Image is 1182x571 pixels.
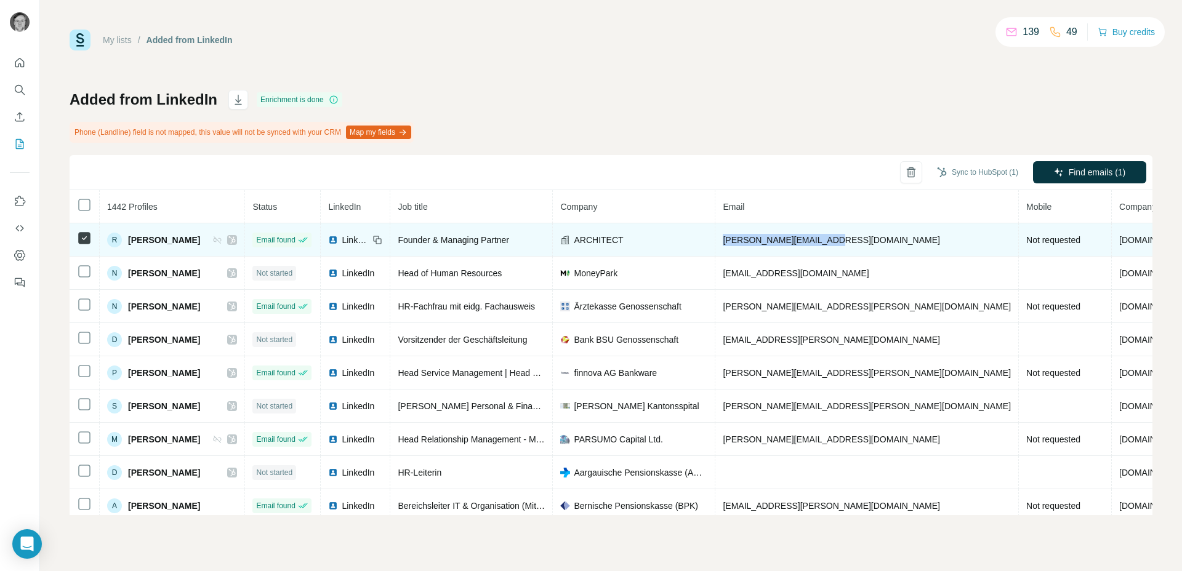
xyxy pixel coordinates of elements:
[342,500,374,512] span: LinkedIn
[928,163,1027,182] button: Sync to HubSpot (1)
[723,268,869,278] span: [EMAIL_ADDRESS][DOMAIN_NAME]
[328,468,338,477] img: LinkedIn logo
[328,501,338,511] img: LinkedIn logo
[560,468,570,477] img: company-logo
[560,501,570,511] img: company-logo
[256,367,295,378] span: Email found
[1026,434,1080,444] span: Not requested
[342,234,369,246] span: LinkedIn
[723,301,1011,311] span: [PERSON_NAME][EMAIL_ADDRESS][PERSON_NAME][DOMAIN_NAME]
[256,301,295,312] span: Email found
[256,500,295,511] span: Email found
[70,90,217,110] h1: Added from LinkedIn
[560,434,570,444] img: company-logo
[723,335,939,345] span: [EMAIL_ADDRESS][PERSON_NAME][DOMAIN_NAME]
[328,368,338,378] img: LinkedIn logo
[398,268,502,278] span: Head of Human Resources
[107,266,122,281] div: N
[107,365,122,380] div: P
[10,52,30,74] button: Quick start
[128,234,200,246] span: [PERSON_NAME]
[107,332,122,347] div: D
[560,268,570,278] img: company-logo
[723,202,744,212] span: Email
[723,235,939,245] span: [PERSON_NAME][EMAIL_ADDRESS][DOMAIN_NAME]
[574,267,617,279] span: MoneyPark
[574,433,662,445] span: PARSUMO Capital Ltd.
[107,432,122,447] div: M
[560,335,570,345] img: company-logo
[574,367,657,379] span: finnova AG Bankware
[1026,501,1080,511] span: Not requested
[256,234,295,246] span: Email found
[342,367,374,379] span: LinkedIn
[328,401,338,411] img: LinkedIn logo
[10,106,30,128] button: Enrich CSV
[574,400,699,412] span: [PERSON_NAME] Kantonsspital
[574,234,623,246] span: ARCHITECT
[138,34,140,46] li: /
[723,501,939,511] span: [EMAIL_ADDRESS][PERSON_NAME][DOMAIN_NAME]
[574,333,678,346] span: Bank BSU Genossenschaft
[328,434,338,444] img: LinkedIn logo
[1026,235,1080,245] span: Not requested
[574,500,698,512] span: Bernische Pensionskasse (BPK)
[10,190,30,212] button: Use Surfe on LinkedIn
[398,401,625,411] span: [PERSON_NAME] Personal & Finanzen / Stv. Spitaldirektor
[328,202,361,212] span: LinkedIn
[128,267,200,279] span: [PERSON_NAME]
[560,202,597,212] span: Company
[346,126,411,139] button: Map my fields
[107,202,158,212] span: 1442 Profiles
[256,434,295,445] span: Email found
[574,300,681,313] span: Ärztekasse Genossenschaft
[107,233,122,247] div: R
[107,498,122,513] div: A
[342,400,374,412] span: LinkedIn
[256,334,292,345] span: Not started
[398,434,597,444] span: Head Relationship Management - Managing Partner
[103,35,132,45] a: My lists
[10,79,30,101] button: Search
[398,468,441,477] span: HR-Leiterin
[107,399,122,413] div: S
[107,465,122,480] div: D
[342,300,374,313] span: LinkedIn
[574,466,707,479] span: Aargauische Pensionskasse (APK)
[256,401,292,412] span: Not started
[252,202,277,212] span: Status
[128,400,200,412] span: [PERSON_NAME]
[10,271,30,293] button: Feedback
[147,34,233,46] div: Added from LinkedIn
[560,301,570,311] img: company-logo
[398,335,527,345] span: Vorsitzender der Geschäftsleitung
[1026,202,1051,212] span: Mobile
[256,467,292,478] span: Not started
[342,267,374,279] span: LinkedIn
[128,333,200,346] span: [PERSON_NAME]
[1066,25,1077,39] p: 49
[1023,25,1039,39] p: 139
[560,403,570,409] img: company-logo
[128,500,200,512] span: [PERSON_NAME]
[70,30,90,50] img: Surfe Logo
[10,244,30,266] button: Dashboard
[398,202,427,212] span: Job title
[70,122,414,143] div: Phone (Landline) field is not mapped, this value will not be synced with your CRM
[723,368,1011,378] span: [PERSON_NAME][EMAIL_ADDRESS][PERSON_NAME][DOMAIN_NAME]
[1026,368,1080,378] span: Not requested
[1069,166,1126,178] span: Find emails (1)
[398,368,590,378] span: Head Service Management | Head SaaS Business
[398,501,646,511] span: Bereichsleiter IT & Organisation (Mitglieder der Geschäftsleitung)
[10,12,30,32] img: Avatar
[398,235,509,245] span: Founder & Managing Partner
[1098,23,1155,41] button: Buy credits
[10,133,30,155] button: My lists
[723,434,939,444] span: [PERSON_NAME][EMAIL_ADDRESS][DOMAIN_NAME]
[328,335,338,345] img: LinkedIn logo
[328,268,338,278] img: LinkedIn logo
[256,268,292,279] span: Not started
[342,466,374,479] span: LinkedIn
[342,333,374,346] span: LinkedIn
[128,300,200,313] span: [PERSON_NAME]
